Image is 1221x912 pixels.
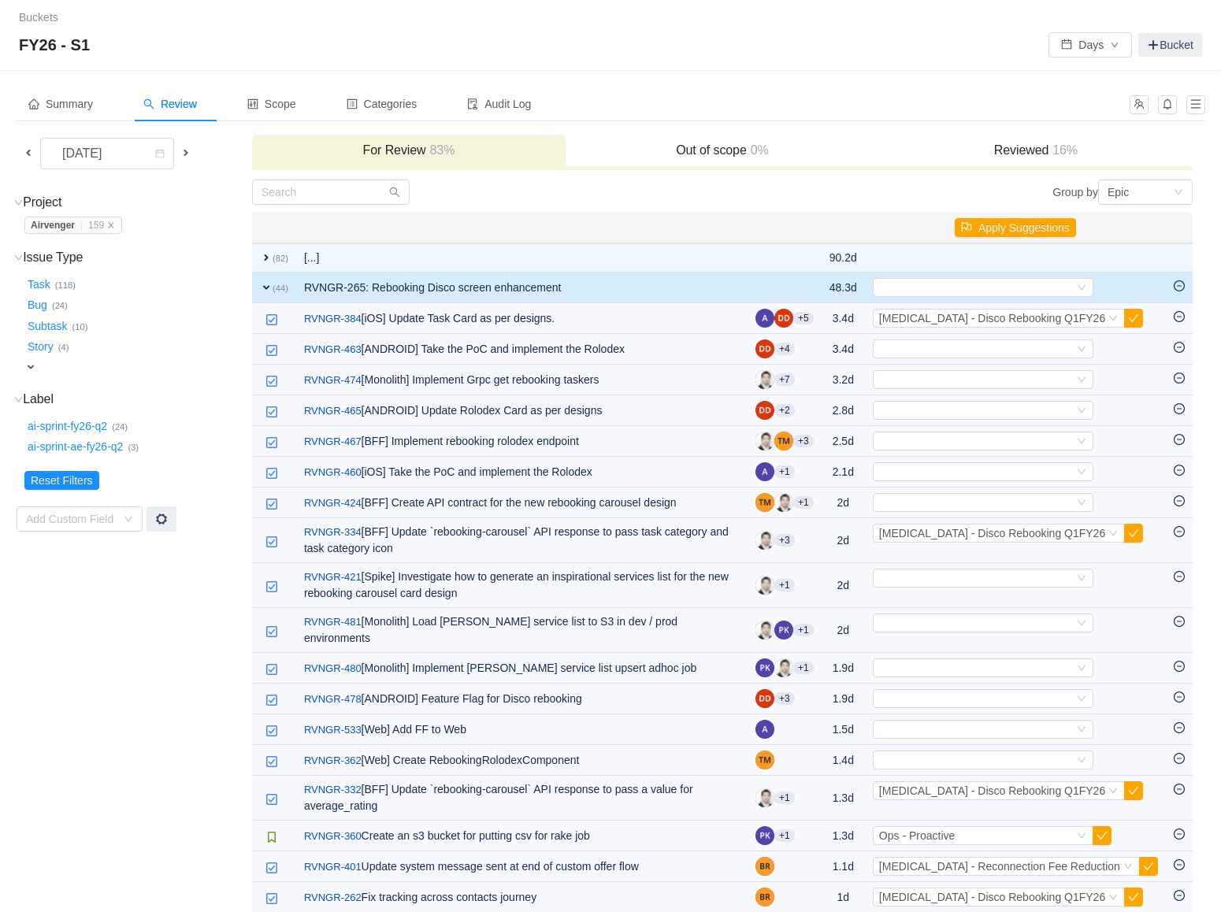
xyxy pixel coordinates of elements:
img: 10318 [265,663,278,676]
img: PS [755,658,774,677]
button: icon: check [1124,309,1143,328]
i: icon: down [1108,892,1118,903]
img: NN [774,493,793,512]
td: 2d [822,563,865,608]
button: icon: check [1124,781,1143,800]
img: 10318 [265,313,278,326]
img: NN [755,432,774,450]
button: icon: calendarDaysicon: down [1048,32,1132,57]
aui-badge: +1 [793,496,814,509]
aui-badge: +2 [774,404,795,417]
td: RVNGR-265: Rebooking Disco screen enhancement [296,272,748,303]
div: [DATE] [50,139,117,169]
h3: Out of scope [573,143,871,158]
aui-badge: +4 [774,343,795,355]
td: 2d [822,518,865,563]
span: Audit Log [467,98,531,110]
i: icon: down [1077,573,1086,584]
img: 10318 [265,344,278,357]
i: icon: down [1123,862,1133,873]
td: 1.5d [822,714,865,745]
i: icon: down [1077,663,1086,674]
i: icon: down [1077,618,1086,629]
td: [Monolith] Implement [PERSON_NAME] service list upsert adhoc job [296,653,748,684]
i: icon: down [1108,528,1118,539]
aui-badge: +3 [774,534,795,547]
i: icon: minus-circle [1174,342,1185,353]
td: 1.1d [822,851,865,882]
button: ai-sprint-fy26-q2 [24,413,112,439]
img: DV [774,309,793,328]
input: Search [252,180,410,205]
i: icon: control [247,98,258,109]
img: 10318 [265,406,278,418]
a: RVNGR-533 [304,722,362,738]
aui-badge: +1 [774,579,795,591]
a: RVNGR-421 [304,569,362,585]
small: (82) [273,254,288,263]
span: expand [260,251,273,264]
i: icon: home [28,98,39,109]
img: DV [755,339,774,358]
td: 1.3d [822,776,865,821]
a: RVNGR-465 [304,403,362,419]
td: [Web] Create RebookingRolodexComponent [296,745,748,776]
i: icon: minus-circle [1174,403,1185,414]
aui-badge: +5 [793,312,814,324]
a: RVNGR-362 [304,753,362,769]
td: 1.4d [822,745,865,776]
button: icon: check [1093,826,1112,845]
i: icon: minus-circle [1174,280,1185,291]
td: [BFF] Update `rebooking-carousel` API response to pass a value for average_rating [296,776,748,821]
span: 16% [1048,143,1078,157]
span: [MEDICAL_DATA] - Disco Rebooking Q1FY26 [879,312,1105,324]
i: icon: down [1108,786,1118,797]
i: icon: down [1077,406,1086,417]
img: TM [755,751,774,769]
h3: Project [24,195,251,210]
span: [MEDICAL_DATA] - Disco Rebooking Q1FY26 [879,527,1105,539]
a: RVNGR-474 [304,373,362,388]
img: NN [774,658,793,677]
img: NN [755,370,774,389]
i: icon: minus-circle [1174,373,1185,384]
i: icon: down [1077,283,1086,294]
img: 10318 [265,625,278,638]
i: icon: down [1077,467,1086,478]
i: icon: down [1077,498,1086,509]
td: 3.4d [822,334,865,365]
aui-badge: +3 [774,692,795,705]
i: icon: down [1108,313,1118,324]
i: icon: audit [467,98,478,109]
a: RVNGR-460 [304,465,362,480]
a: Buckets [19,11,58,24]
img: TM [755,493,774,512]
img: BR [755,857,774,876]
button: icon: check [1124,888,1143,906]
aui-badge: +1 [793,662,814,674]
td: [BFF] Implement rebooking rolodex endpoint [296,426,748,457]
a: RVNGR-360 [304,829,362,844]
span: Summary [28,98,93,110]
td: [Monolith] Implement Grpc get rebooking taskers [296,365,748,395]
td: [BFF] Update `rebooking-carousel` API response to pass task category and task category icon [296,518,748,563]
a: RVNGR-332 [304,782,362,798]
td: 3.2d [822,365,865,395]
i: icon: down [1077,831,1086,842]
aui-badge: +1 [774,465,795,478]
i: icon: down [1077,375,1086,386]
aui-badge: +7 [774,373,795,386]
button: Bug [24,293,52,318]
td: 2.1d [822,457,865,488]
i: icon: down [1077,436,1086,447]
i: icon: minus-circle [1174,311,1185,322]
td: 2.8d [822,395,865,426]
td: 1.9d [822,684,865,714]
td: [ANDROID] Update Rolodex Card as per designs [296,395,748,426]
i: icon: minus-circle [1174,434,1185,445]
td: [ANDROID] Take the PoC and implement the Rolodex [296,334,748,365]
h3: Issue Type [24,250,251,265]
img: 10318 [265,755,278,768]
span: Review [143,98,197,110]
h3: Reviewed [887,143,1185,158]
